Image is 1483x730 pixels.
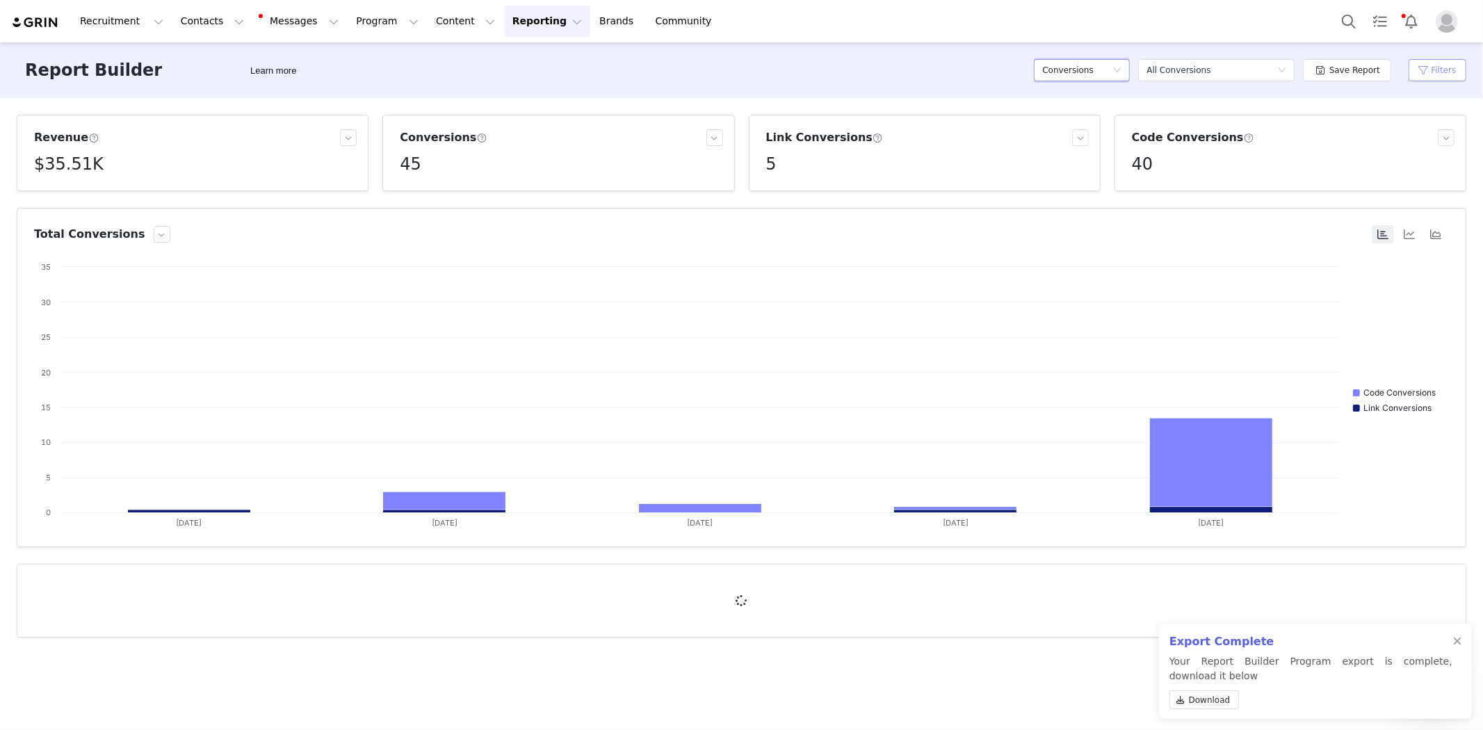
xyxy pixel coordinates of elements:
[766,152,777,177] h5: 5
[1363,403,1432,413] text: Link Conversions
[34,152,104,177] h5: $35.51K
[766,129,884,146] h3: Link Conversions
[1132,129,1254,146] h3: Code Conversions
[688,518,713,528] text: [DATE]
[591,6,646,37] a: Brands
[46,473,51,482] text: 5
[34,226,145,243] h3: Total Conversions
[428,6,503,37] button: Content
[41,332,51,342] text: 25
[1169,654,1452,715] p: Your Report Builder Program export is complete, download it below
[1132,152,1153,177] h5: 40
[1365,6,1395,37] a: Tasks
[348,6,427,37] button: Program
[400,152,421,177] h5: 45
[1113,66,1121,76] i: icon: down
[253,6,347,37] button: Messages
[1396,6,1427,37] button: Notifications
[41,403,51,412] text: 15
[1436,10,1458,33] img: placeholder-profile.jpg
[1363,387,1436,398] text: Code Conversions
[41,298,51,307] text: 30
[1427,10,1472,33] button: Profile
[17,564,1466,638] article: Conversions
[25,58,162,83] h3: Report Builder
[647,6,727,37] a: Community
[172,6,252,37] button: Contacts
[248,64,299,78] div: Tooltip anchor
[1169,633,1452,650] h2: Export Complete
[41,437,51,447] text: 10
[432,518,457,528] text: [DATE]
[1146,60,1210,81] div: All Conversions
[72,6,172,37] button: Recruitment
[1169,690,1239,709] a: Download
[1334,6,1364,37] button: Search
[41,368,51,378] text: 20
[1042,60,1094,81] h5: Conversions
[400,129,487,146] h3: Conversions
[41,262,51,272] text: 35
[1189,694,1231,706] span: Download
[1278,66,1286,76] i: icon: down
[46,508,51,517] text: 0
[504,6,590,37] button: Reporting
[1199,518,1224,528] text: [DATE]
[11,16,60,29] img: grin logo
[1409,59,1466,81] button: Filters
[943,518,969,528] text: [DATE]
[176,518,202,528] text: [DATE]
[34,129,99,146] h3: Revenue
[1303,59,1391,81] button: Save Report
